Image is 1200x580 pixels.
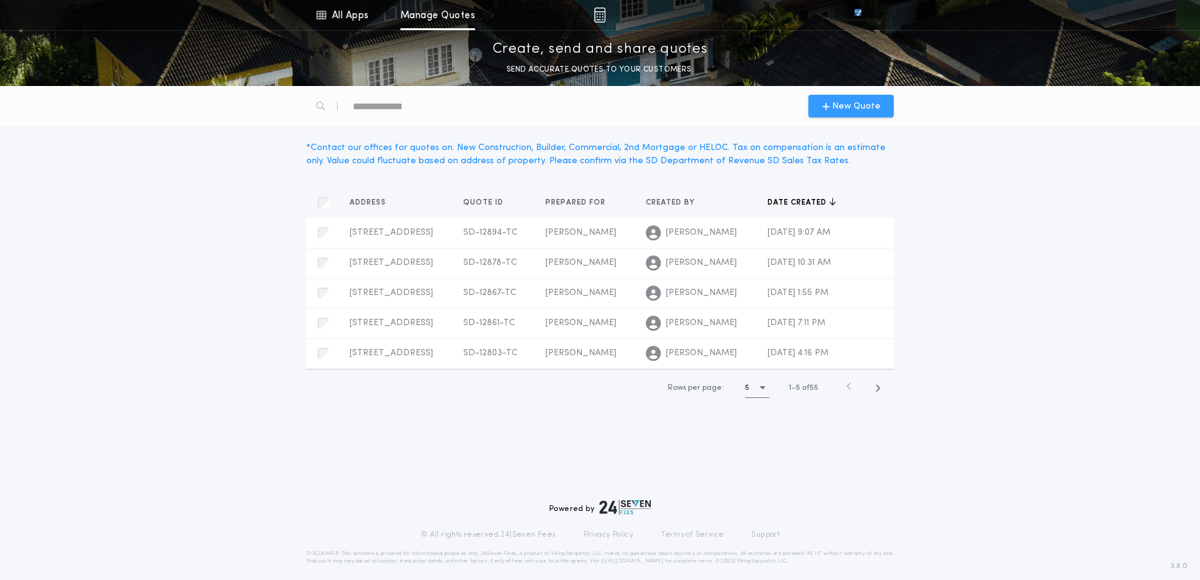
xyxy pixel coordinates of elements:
[666,227,737,239] span: [PERSON_NAME]
[545,228,616,237] span: [PERSON_NAME]
[745,382,749,394] h1: 5
[350,288,433,298] span: [STREET_ADDRESS]
[666,317,737,330] span: [PERSON_NAME]
[350,348,433,358] span: [STREET_ADDRESS]
[350,258,433,267] span: [STREET_ADDRESS]
[463,348,518,358] span: SD-12803-TC
[350,318,433,328] span: [STREET_ADDRESS]
[545,348,616,358] span: [PERSON_NAME]
[463,288,517,298] span: SD-12867-TC
[599,500,651,515] img: logo
[350,228,433,237] span: [STREET_ADDRESS]
[463,198,506,208] span: Quote ID
[768,318,825,328] span: [DATE] 7:11 PM
[745,378,769,398] button: 5
[545,258,616,267] span: [PERSON_NAME]
[789,384,791,392] span: 1
[1171,561,1187,572] span: 3.8.0
[666,347,737,360] span: [PERSON_NAME]
[545,198,608,208] span: Prepared for
[601,559,663,564] a: [URL][DOMAIN_NAME]
[668,384,724,392] span: Rows per page:
[545,288,616,298] span: [PERSON_NAME]
[796,384,800,392] span: 5
[832,9,884,21] img: vs-icon
[751,530,779,540] a: Support
[768,196,836,209] button: Date created
[306,141,894,168] div: * Contact our offices for quotes on: New Construction, Builder, Commercial, 2nd Mortgage or HELOC...
[506,63,694,76] p: SEND ACCURATE QUOTES TO YOUR CUSTOMERS.
[549,500,651,515] div: Powered by
[545,318,616,328] span: [PERSON_NAME]
[768,198,829,208] span: Date created
[350,196,395,209] button: Address
[768,228,830,237] span: [DATE] 9:07 AM
[463,228,518,237] span: SD-12894-TC
[646,198,697,208] span: Created by
[493,40,708,60] p: Create, send and share quotes
[768,348,828,358] span: [DATE] 4:16 PM
[832,100,881,113] span: New Quote
[646,196,704,209] button: Created by
[808,95,894,117] button: New Quote
[350,198,388,208] span: Address
[463,318,515,328] span: SD-12861-TC
[666,287,737,299] span: [PERSON_NAME]
[661,530,724,540] a: Terms of Service
[463,196,513,209] button: Quote ID
[802,382,818,394] span: of 55
[463,258,517,267] span: SD-12878-TC
[666,257,737,269] span: [PERSON_NAME]
[306,550,894,565] p: DISCLAIMER: This estimate is provided for informational purposes only. 24|Seven Fees, a product o...
[584,530,634,540] a: Privacy Policy
[768,288,828,298] span: [DATE] 1:55 PM
[421,530,556,540] p: © All rights reserved. 24|Seven Fees
[768,258,831,267] span: [DATE] 10:31 AM
[594,8,606,23] img: img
